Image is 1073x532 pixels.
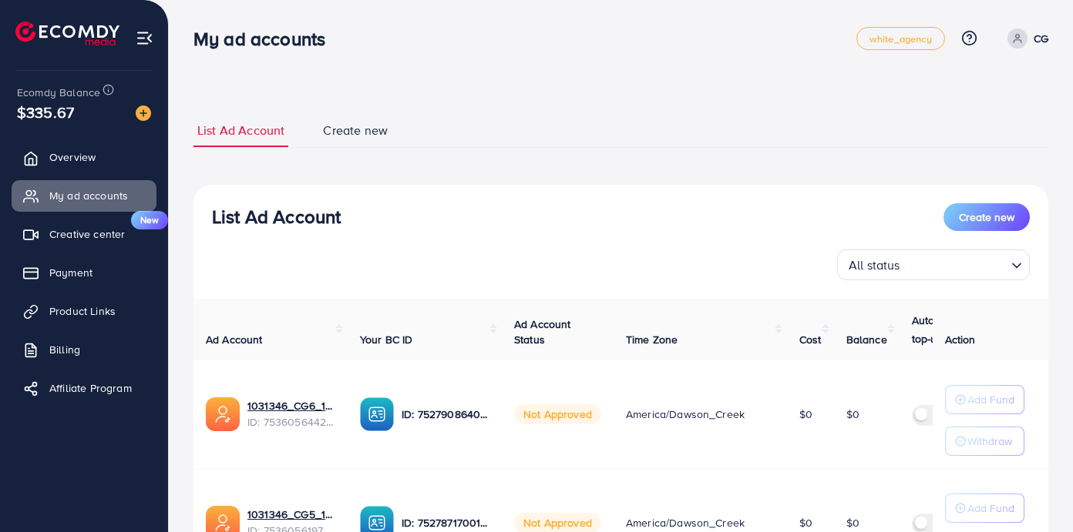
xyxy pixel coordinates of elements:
[247,398,335,430] div: <span class='underline'>1031346_CG6_1754624892591</span></br>7536056442416021505
[967,390,1014,409] p: Add Fund
[912,311,957,348] p: Auto top-up
[943,203,1030,231] button: Create new
[799,515,812,530] span: $0
[626,407,745,422] span: America/Dawson_Creek
[402,405,489,423] p: ID: 7527908640398049288
[12,180,156,211] a: My ad accounts
[206,332,263,347] span: Ad Account
[247,398,335,413] a: 1031346_CG6_1754624892591
[945,494,1024,523] button: Add Fund
[323,122,388,139] span: Create new
[12,142,156,172] a: Overview
[49,380,132,396] span: Affiliate Program
[197,122,284,139] span: List Ad Account
[49,342,80,357] span: Billing
[49,188,128,203] span: My ad accounts
[49,303,116,319] span: Product Links
[846,407,859,422] span: $0
[12,296,156,326] a: Product Links
[247,507,335,522] a: 1031346_CG5_1754624862534
[837,249,1030,280] div: Search for option
[49,265,92,280] span: Payment
[193,28,338,50] h3: My ad accounts
[49,149,96,165] span: Overview
[856,27,945,50] a: white_agency
[131,211,168,229] span: New
[17,85,100,100] span: Ecomdy Balance
[136,29,153,47] img: menu
[402,514,489,532] p: ID: 7527871700181057553
[206,397,240,431] img: ic-ads-acc.e4c84228.svg
[17,101,74,123] span: $335.67
[514,404,601,424] span: Not Approved
[360,332,413,347] span: Your BC ID
[626,332,678,347] span: Time Zone
[1007,463,1061,520] iframe: Chat
[846,254,903,276] span: All status
[49,226,125,242] span: Creative center
[799,332,822,347] span: Cost
[136,105,151,121] img: image
[799,407,812,422] span: $0
[360,397,394,431] img: ic-ba-acc.ded83a64.svg
[247,414,335,430] span: ID: 7536056442416021505
[967,432,1012,450] p: Withdraw
[12,219,156,249] a: Creative centerNew
[12,257,156,288] a: Payment
[15,22,119,45] img: logo
[869,34,932,44] span: white_agency
[1001,28,1048,49] a: CG
[846,515,859,530] span: $0
[846,332,887,347] span: Balance
[12,334,156,365] a: Billing
[212,206,341,228] h3: List Ad Account
[945,427,1024,456] button: Withdraw
[12,373,156,403] a: Affiliate Program
[626,515,745,530] span: America/Dawson_Creek
[945,332,976,347] span: Action
[967,499,1014,517] p: Add Fund
[959,209,1014,225] span: Create new
[945,385,1024,414] button: Add Fund
[1034,29,1048,48] p: CG
[514,316,571,347] span: Ad Account Status
[905,251,1005,276] input: Search for option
